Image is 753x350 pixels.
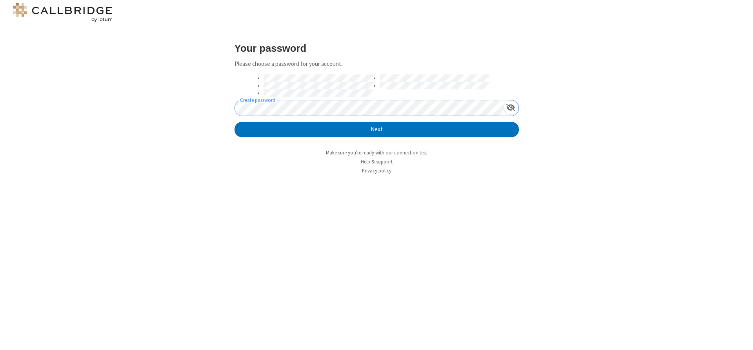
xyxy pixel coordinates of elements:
a: Help & support [361,158,393,165]
img: logo@2x.png [12,3,114,22]
input: Create password [235,100,503,116]
h3: Your password [235,43,519,54]
p: Please choose a password for your account. [235,60,519,69]
a: Privacy policy [362,167,391,174]
a: Make sure you're ready with our connection test [326,149,427,156]
div: Show password [503,100,518,115]
button: Next [235,122,519,138]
